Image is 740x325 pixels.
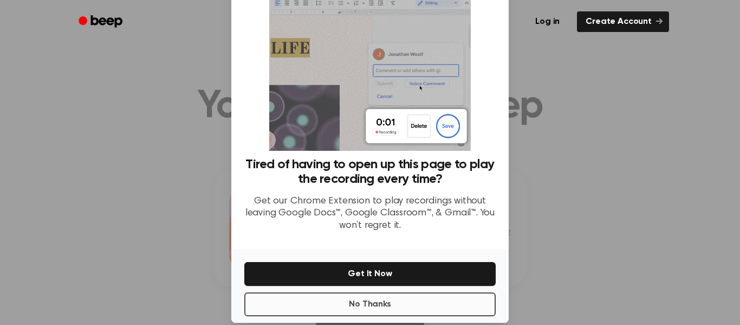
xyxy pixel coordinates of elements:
button: Get It Now [244,262,496,286]
a: Beep [71,11,132,33]
p: Get our Chrome Extension to play recordings without leaving Google Docs™, Google Classroom™, & Gm... [244,195,496,232]
h3: Tired of having to open up this page to play the recording every time? [244,157,496,187]
button: No Thanks [244,292,496,316]
a: Create Account [577,11,669,32]
a: Log in [524,9,570,34]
